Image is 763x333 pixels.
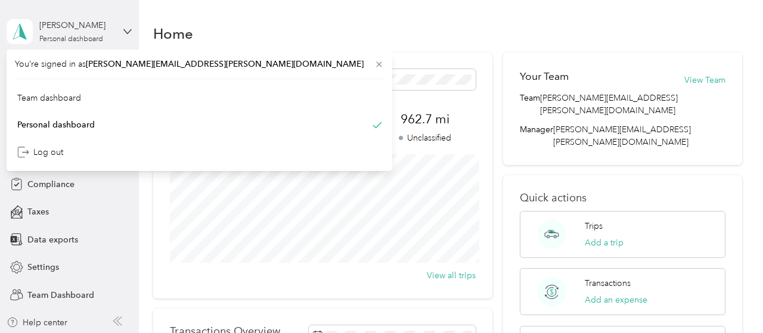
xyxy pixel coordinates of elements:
[553,125,691,147] span: [PERSON_NAME][EMAIL_ADDRESS][PERSON_NAME][DOMAIN_NAME]
[684,74,725,86] button: View Team
[585,236,624,249] button: Add a trip
[17,146,63,158] div: Log out
[7,316,67,329] button: Help center
[374,111,476,127] span: 962.7 mi
[39,36,103,43] div: Personal dashboard
[540,92,726,117] span: [PERSON_NAME][EMAIL_ADDRESS][PERSON_NAME][DOMAIN_NAME]
[696,266,763,333] iframe: Everlance-gr Chat Button Frame
[17,92,81,104] div: Team dashboard
[520,69,569,84] h2: Your Team
[585,294,647,306] button: Add an expense
[86,59,364,69] span: [PERSON_NAME][EMAIL_ADDRESS][PERSON_NAME][DOMAIN_NAME]
[17,119,95,131] div: Personal dashboard
[153,27,193,40] h1: Home
[427,269,476,282] button: View all trips
[27,178,75,191] span: Compliance
[15,58,384,70] span: You’re signed in as
[585,220,603,232] p: Trips
[520,92,540,117] span: Team
[27,261,59,273] span: Settings
[520,123,553,148] span: Manager
[27,234,78,246] span: Data exports
[27,206,49,218] span: Taxes
[27,289,94,301] span: Team Dashboard
[520,192,726,204] p: Quick actions
[585,277,631,290] p: Transactions
[39,19,114,32] div: [PERSON_NAME]
[374,132,476,144] p: Unclassified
